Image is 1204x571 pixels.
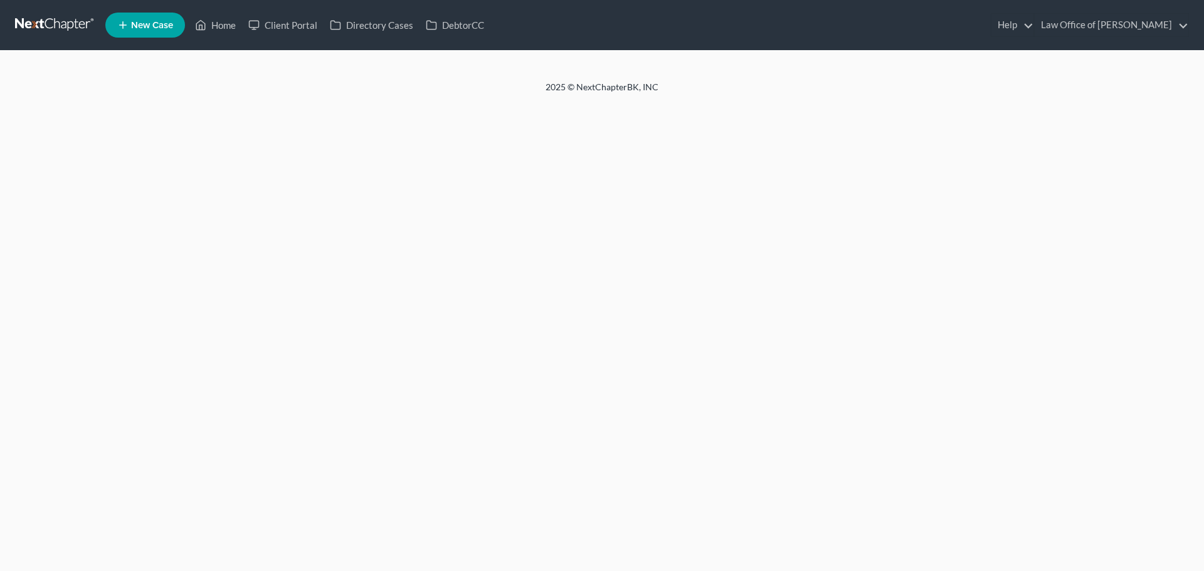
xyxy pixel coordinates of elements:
[1035,14,1188,36] a: Law Office of [PERSON_NAME]
[991,14,1033,36] a: Help
[245,81,959,103] div: 2025 © NextChapterBK, INC
[420,14,490,36] a: DebtorCC
[189,14,242,36] a: Home
[324,14,420,36] a: Directory Cases
[242,14,324,36] a: Client Portal
[105,13,185,38] new-legal-case-button: New Case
